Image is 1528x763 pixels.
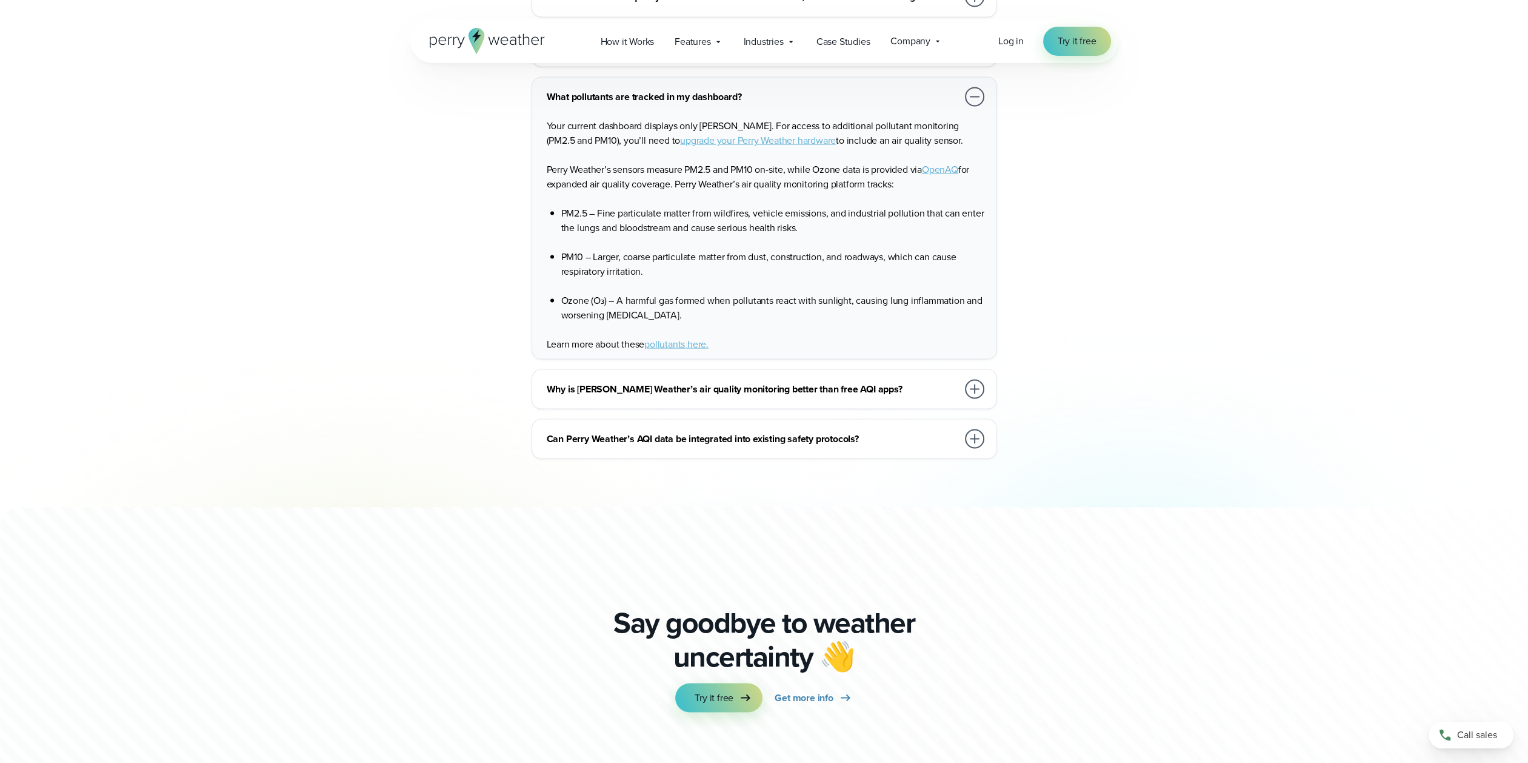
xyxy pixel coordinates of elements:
a: Call sales [1429,722,1513,748]
span: Get more info [775,690,833,705]
a: Try it free [675,683,762,712]
a: Log in [998,34,1024,49]
a: pollutants here. [644,337,709,351]
span: Try it free [1058,34,1096,49]
a: How it Works [590,29,665,54]
span: How it Works [601,35,655,49]
a: Get more info [775,683,852,712]
span: Ozone (O₃) – A harmful gas formed when pollutants react with sunlight, causing lung inflammation ... [561,293,983,321]
span: Case Studies [816,35,870,49]
span: Learn more about these [547,337,645,351]
span: Call sales [1457,728,1497,742]
a: OpenAQ [922,162,958,176]
a: upgrade your Perry Weather hardware [680,133,836,147]
span: Features [675,35,710,49]
span: PM2.5 – Fine particulate matter from wildfires, vehicle emissions, and industrial pollution that ... [561,206,984,234]
h3: Can Perry Weather’s AQI data be integrated into existing safety protocols? [547,431,958,446]
span: Try it free [695,690,733,705]
span: PM10 – Larger, coarse particulate matter from dust, construction, and roadways, which can cause r... [561,249,956,278]
a: Case Studies [806,29,881,54]
h3: Why is [PERSON_NAME] Weather’s air quality monitoring better than free AQI apps? [547,381,958,396]
p: Your current dashboard displays only [PERSON_NAME]. For access to additional pollutant monitoring... [547,118,987,147]
p: Say goodbye to weather uncertainty 👋 [609,605,919,673]
span: Industries [744,35,784,49]
h3: What pollutants are tracked in my dashboard? [547,89,958,104]
a: Try it free [1043,27,1111,56]
span: Company [890,34,930,49]
span: Perry Weather’s sensors measure PM2.5 and PM10 on-site, while Ozone data is provided via for expa... [547,162,970,190]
